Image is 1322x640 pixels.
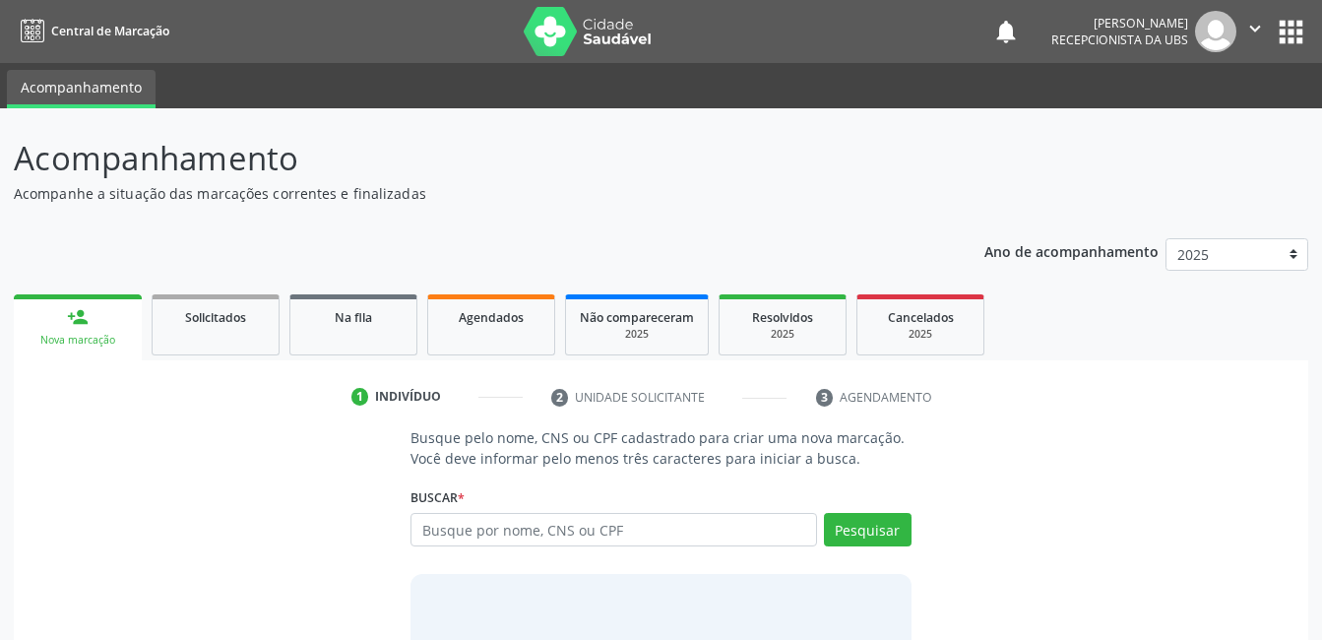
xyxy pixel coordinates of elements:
[1236,11,1274,52] button: 
[410,427,911,469] p: Busque pelo nome, CNS ou CPF cadastrado para criar uma nova marcação. Você deve informar pelo men...
[67,306,89,328] div: person_add
[1274,15,1308,49] button: apps
[375,388,441,406] div: Indivíduo
[14,183,920,204] p: Acompanhe a situação das marcações correntes e finalizadas
[335,309,372,326] span: Na fila
[28,333,128,348] div: Nova marcação
[871,327,970,342] div: 2025
[733,327,832,342] div: 2025
[580,309,694,326] span: Não compareceram
[1195,11,1236,52] img: img
[185,309,246,326] span: Solicitados
[351,388,369,406] div: 1
[1051,15,1188,32] div: [PERSON_NAME]
[51,23,169,39] span: Central de Marcação
[580,327,694,342] div: 2025
[1244,18,1266,39] i: 
[752,309,813,326] span: Resolvidos
[992,18,1020,45] button: notifications
[888,309,954,326] span: Cancelados
[410,513,816,546] input: Busque por nome, CNS ou CPF
[824,513,912,546] button: Pesquisar
[459,309,524,326] span: Agendados
[14,15,169,47] a: Central de Marcação
[1051,32,1188,48] span: Recepcionista da UBS
[14,134,920,183] p: Acompanhamento
[7,70,156,108] a: Acompanhamento
[984,238,1159,263] p: Ano de acompanhamento
[410,482,465,513] label: Buscar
